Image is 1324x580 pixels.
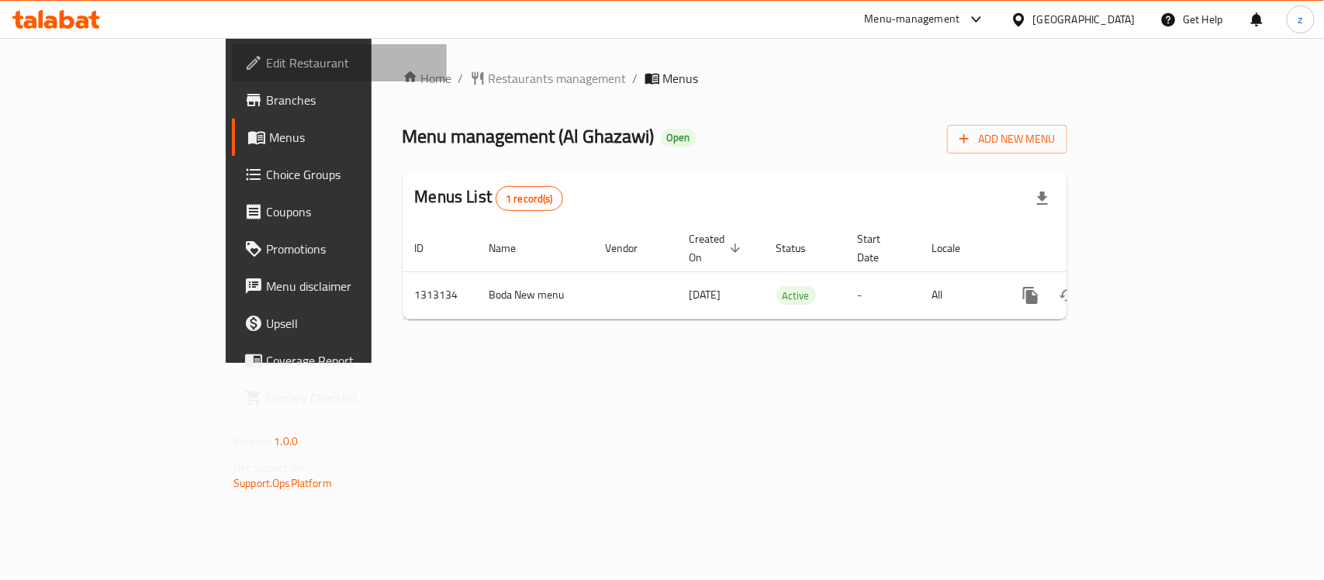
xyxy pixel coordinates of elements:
a: Upsell [232,305,447,342]
a: Support.OpsPlatform [233,473,332,493]
span: Get support on: [233,457,305,478]
span: [DATE] [690,285,721,305]
a: Branches [232,81,447,119]
a: Grocery Checklist [232,379,447,416]
span: Open [661,131,697,144]
span: Restaurants management [489,69,627,88]
span: 1.0.0 [274,431,298,451]
a: Choice Groups [232,156,447,193]
button: Change Status [1049,277,1087,314]
div: Open [661,129,697,147]
div: Export file [1024,180,1061,217]
a: Coverage Report [232,342,447,379]
span: Add New Menu [959,129,1055,149]
li: / [633,69,638,88]
button: more [1012,277,1049,314]
div: [GEOGRAPHIC_DATA] [1033,11,1136,28]
span: Created On [690,230,745,267]
table: enhanced table [403,225,1174,319]
span: Branches [266,91,434,109]
span: Version: [233,431,271,451]
span: Menu disclaimer [266,277,434,295]
a: Promotions [232,230,447,268]
span: Coupons [266,202,434,221]
span: ID [415,239,444,257]
span: Name [489,239,537,257]
a: Menu disclaimer [232,268,447,305]
span: Start Date [858,230,901,267]
span: Grocery Checklist [266,388,434,407]
button: Add New Menu [947,125,1067,154]
div: Menu-management [865,10,960,29]
th: Actions [1000,225,1174,272]
a: Coupons [232,193,447,230]
td: Boda New menu [477,271,593,319]
span: Vendor [606,239,659,257]
nav: breadcrumb [403,69,1067,88]
div: Active [776,286,816,305]
span: Active [776,287,816,305]
span: Upsell [266,314,434,333]
a: Restaurants management [470,69,627,88]
span: Menus [269,128,434,147]
span: Status [776,239,827,257]
span: Menus [663,69,699,88]
a: Edit Restaurant [232,44,447,81]
td: All [920,271,1000,319]
span: 1 record(s) [496,192,562,206]
span: Promotions [266,240,434,258]
td: - [845,271,920,319]
span: Choice Groups [266,165,434,184]
span: Edit Restaurant [266,54,434,72]
span: Locale [932,239,981,257]
span: Menu management ( Al Ghazawi ) [403,119,655,154]
span: Coverage Report [266,351,434,370]
li: / [458,69,464,88]
a: Menus [232,119,447,156]
h2: Menus List [415,185,563,211]
span: z [1298,11,1303,28]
